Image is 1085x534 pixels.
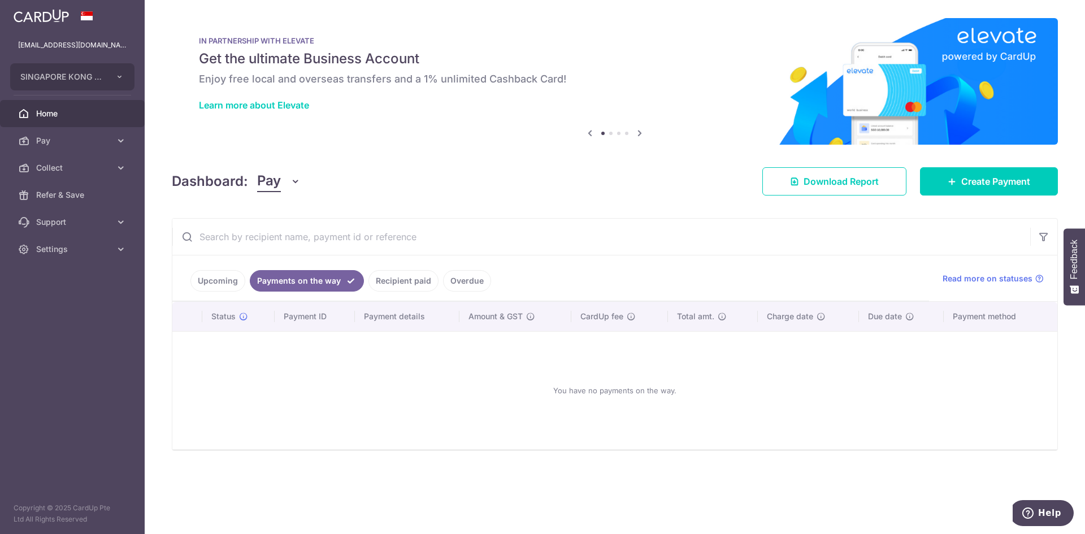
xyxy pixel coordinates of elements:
img: Renovation banner [172,18,1058,145]
span: Home [36,108,111,119]
button: Pay [257,171,301,192]
span: SINGAPORE KONG HONG LANCRE PTE. LTD. [20,71,104,83]
span: Feedback [1069,240,1079,279]
span: Create Payment [961,175,1030,188]
a: Upcoming [190,270,245,292]
span: Download Report [804,175,879,188]
th: Payment method [944,302,1057,331]
a: Download Report [762,167,906,196]
th: Payment details [355,302,459,331]
span: Pay [257,171,281,192]
span: Due date [868,311,902,322]
span: Refer & Save [36,189,111,201]
a: Payments on the way [250,270,364,292]
span: Total amt. [677,311,714,322]
a: Overdue [443,270,491,292]
span: Collect [36,162,111,173]
h5: Get the ultimate Business Account [199,50,1031,68]
p: IN PARTNERSHIP WITH ELEVATE [199,36,1031,45]
span: Support [36,216,111,228]
span: CardUp fee [580,311,623,322]
div: You have no payments on the way. [186,341,1044,440]
button: SINGAPORE KONG HONG LANCRE PTE. LTD. [10,63,134,90]
h4: Dashboard: [172,171,248,192]
a: Learn more about Elevate [199,99,309,111]
span: Status [211,311,236,322]
a: Recipient paid [368,270,439,292]
iframe: Opens a widget where you can find more information [1013,500,1074,528]
input: Search by recipient name, payment id or reference [172,219,1030,255]
span: Charge date [767,311,813,322]
p: [EMAIL_ADDRESS][DOMAIN_NAME] [18,40,127,51]
img: CardUp [14,9,69,23]
span: Read more on statuses [943,273,1032,284]
button: Feedback - Show survey [1064,228,1085,305]
th: Payment ID [275,302,355,331]
a: Read more on statuses [943,273,1044,284]
span: Pay [36,135,111,146]
a: Create Payment [920,167,1058,196]
span: Amount & GST [468,311,523,322]
span: Settings [36,244,111,255]
h6: Enjoy free local and overseas transfers and a 1% unlimited Cashback Card! [199,72,1031,86]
